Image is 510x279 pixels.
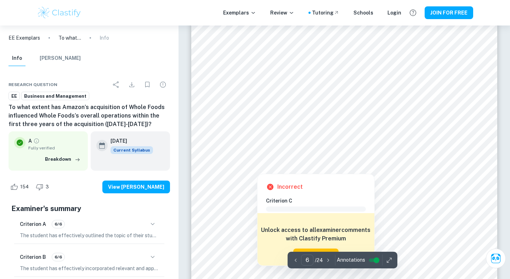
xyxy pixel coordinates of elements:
button: Help and Feedback [407,7,419,19]
h5: Examiner's summary [11,203,167,214]
div: Download [125,78,139,92]
div: Share [109,78,123,92]
span: 6/6 [52,254,64,260]
button: Breakdown [43,154,82,165]
span: Business and Management [22,93,89,100]
a: Grade fully verified [33,138,40,144]
h6: Criterion C [266,197,372,205]
span: Annotations [337,256,365,264]
h6: To what extent has Amazon’s acquisition of Whole Foods influenced Whole Foods’s overall operation... [8,103,170,129]
p: The student has effectively outlined the topic of their study at the beginning of the essay, focu... [20,232,159,239]
button: Ask Clai [486,249,506,268]
button: [PERSON_NAME] [40,51,81,66]
div: Dislike [34,181,53,193]
button: Upgrade Now [293,249,339,261]
button: Info [8,51,25,66]
span: 3 [42,183,53,190]
button: View [PERSON_NAME] [102,181,170,193]
a: EE Exemplars [8,34,40,42]
div: Report issue [156,78,170,92]
span: Current Syllabus [110,146,153,154]
span: 6/6 [52,221,64,227]
p: / 24 [315,256,323,264]
p: Review [270,9,294,17]
span: EE [9,93,19,100]
span: Fully verified [28,145,82,151]
a: EE [8,92,20,101]
p: A [28,137,32,145]
a: Login [387,9,401,17]
div: Like [8,181,33,193]
p: Info [100,34,109,42]
div: This exemplar is based on the current syllabus. Feel free to refer to it for inspiration/ideas wh... [110,146,153,154]
span: Research question [8,81,57,88]
a: Business and Management [21,92,89,101]
p: Exemplars [223,9,256,17]
h6: Criterion A [20,220,46,228]
a: Tutoring [312,9,339,17]
button: JOIN FOR FREE [425,6,473,19]
h6: [DATE] [110,137,147,145]
h6: Criterion B [20,253,46,261]
img: Clastify logo [37,6,82,20]
a: Schools [353,9,373,17]
h6: Unlock access to all examiner comments with Clastify Premium [261,226,371,243]
div: Bookmark [140,78,154,92]
span: 154 [16,183,33,190]
p: The student has effectively incorporated relevant and appropriate source material focused on Amaz... [20,264,159,272]
p: To what extent has Amazon’s acquisition of Whole Foods influenced Whole Foods’s overall operation... [58,34,81,42]
h6: Incorrect [277,183,303,191]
